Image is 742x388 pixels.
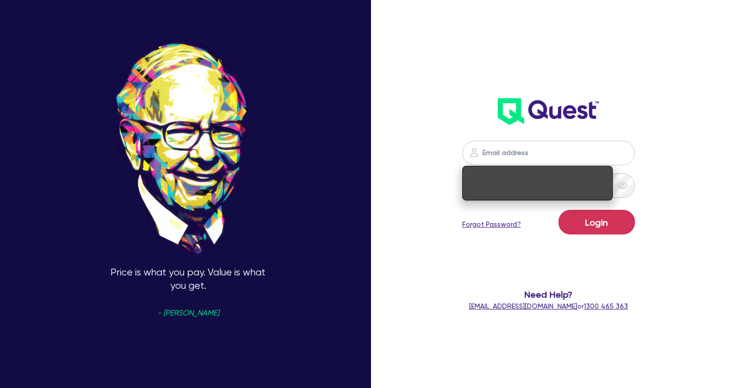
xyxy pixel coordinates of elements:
span: Need Help? [452,288,644,301]
tcxspan: Call 1300 465 363 via 3CX [584,302,628,310]
img: wH2k97JdezQIQAAAABJRU5ErkJggg== [498,98,599,125]
span: or [469,302,628,310]
a: [EMAIL_ADDRESS][DOMAIN_NAME] [469,302,577,310]
input: Email address [462,141,635,165]
button: Login [558,210,635,234]
img: icon-password [468,147,480,158]
span: - [PERSON_NAME] [157,310,219,317]
span: eye [618,181,628,191]
a: Forgot Password? [462,219,521,230]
